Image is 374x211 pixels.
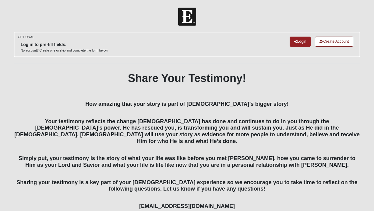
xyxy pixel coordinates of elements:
[14,173,360,192] h4: Sharing your testimony is a key part of your [DEMOGRAPHIC_DATA] experience so we encourage you to...
[21,42,108,47] h6: Log in to pre-fill fields.
[18,35,34,39] small: OPTIONAL
[14,112,360,145] h4: Your testimony reflects the change [DEMOGRAPHIC_DATA] has done and continues to do in you through...
[178,8,196,26] img: Church of Eleven22 Logo
[21,48,108,53] p: No account? Create one or skip and complete the form below.
[14,149,360,169] h4: Simply put, your testimony is the story of what your life was like before you met [PERSON_NAME], ...
[14,72,360,85] h1: Share Your Testimony!
[290,37,311,47] a: Login
[315,37,354,47] a: Create Account
[14,101,360,108] h4: How amazing that your story is part of [DEMOGRAPHIC_DATA]’s bigger story!
[14,196,360,209] h4: [EMAIL_ADDRESS][DOMAIN_NAME]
